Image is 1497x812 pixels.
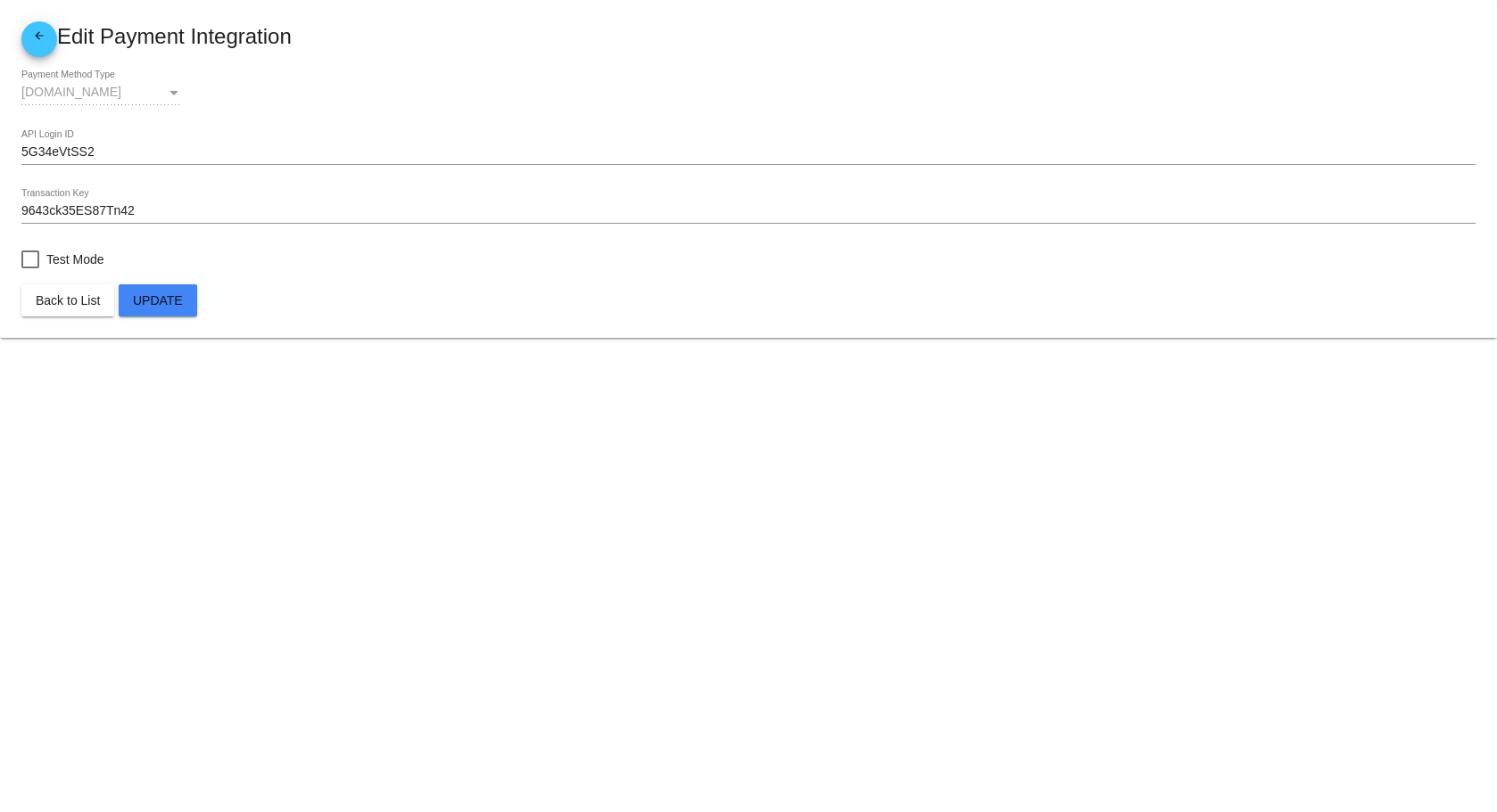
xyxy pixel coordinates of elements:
[21,204,1476,218] input: Transaction Key
[36,293,100,308] span: Back to List
[21,284,114,316] button: Back to List
[119,284,197,316] button: Update
[133,293,183,308] span: Update
[46,249,104,270] span: Test Mode
[21,21,1476,57] mat-card-title: Edit Payment Integration
[21,85,121,99] span: [DOMAIN_NAME]
[29,29,50,51] mat-icon: arrow_back
[21,86,182,100] mat-select: Payment Method Type
[21,145,1476,160] input: API Login ID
